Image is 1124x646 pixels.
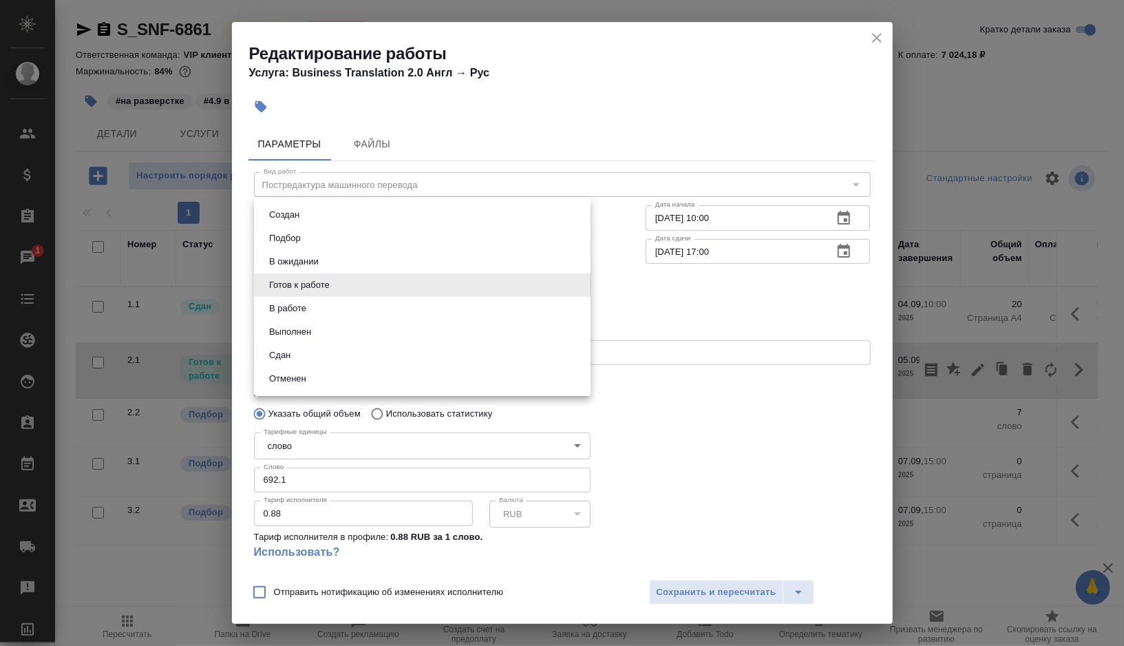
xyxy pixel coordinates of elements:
button: Выполнен [265,324,315,340]
button: В работе [265,301,310,316]
button: Отменен [265,371,310,386]
button: Создан [265,207,304,222]
button: Сдан [265,348,295,363]
button: Готов к работе [265,278,334,293]
button: Подбор [265,231,305,246]
button: В ожидании [265,254,323,269]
